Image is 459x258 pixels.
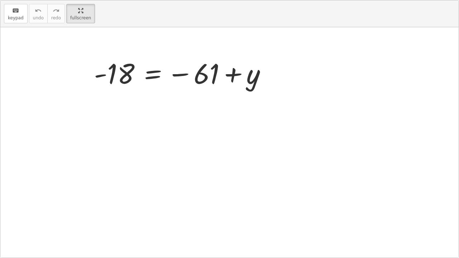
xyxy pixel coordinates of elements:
[47,4,65,23] button: redoredo
[33,15,44,20] span: undo
[51,15,61,20] span: redo
[70,15,91,20] span: fullscreen
[35,6,42,15] i: undo
[12,6,19,15] i: keyboard
[66,4,95,23] button: fullscreen
[8,15,24,20] span: keypad
[29,4,48,23] button: undoundo
[53,6,60,15] i: redo
[4,4,28,23] button: keyboardkeypad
